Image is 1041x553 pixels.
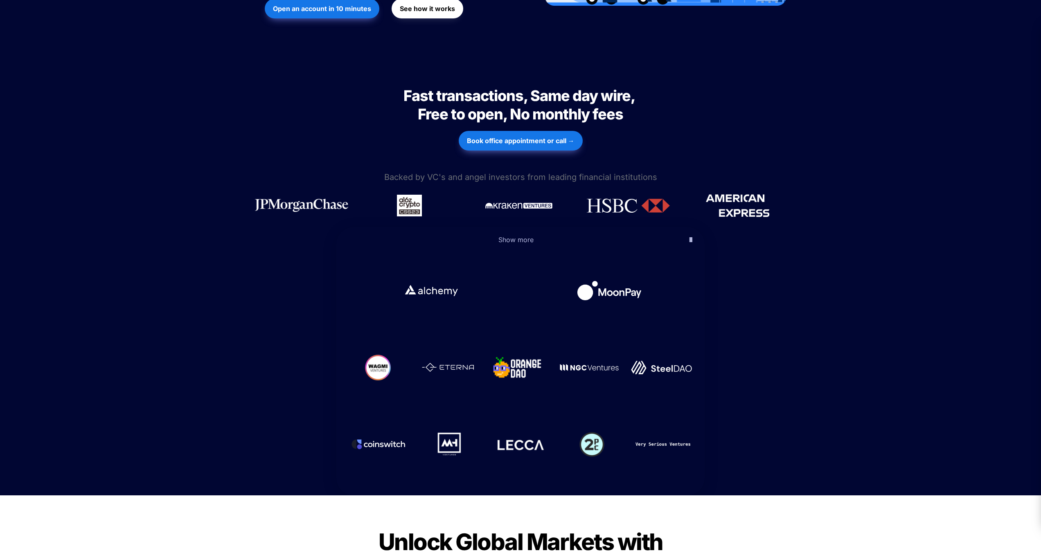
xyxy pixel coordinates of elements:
[384,172,657,182] span: Backed by VC's and angel investors from leading financial institutions
[336,252,705,495] div: Show more
[459,127,583,155] a: Book office appointment or call →
[403,87,638,123] span: Fast transactions, Same day wire, Free to open, No monthly fees
[498,236,534,244] span: Show more
[273,4,371,13] strong: Open an account in 10 minutes
[400,4,455,13] strong: See how it works
[336,227,705,252] button: Show more
[459,131,583,151] button: Book office appointment or call →
[467,137,575,145] strong: Book office appointment or call →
